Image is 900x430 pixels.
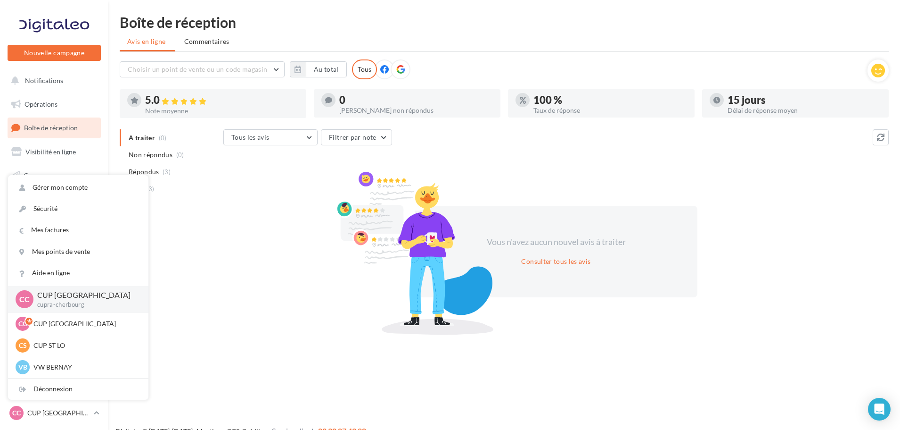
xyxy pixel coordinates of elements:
button: Au total [290,61,347,77]
div: 5.0 [145,95,299,106]
span: Visibilité en ligne [25,148,76,156]
span: Tous les avis [231,133,270,141]
button: Au total [306,61,347,77]
span: Répondus [129,167,159,177]
a: PLV et print personnalisable [6,259,103,287]
span: Choisir un point de vente ou un code magasin [128,65,267,73]
a: Sécurité [8,198,148,219]
span: Boîte de réception [24,124,78,132]
a: Contacts [6,189,103,209]
div: Boîte de réception [120,15,889,29]
span: (0) [176,151,184,159]
div: Vous n'avez aucun nouvel avis à traiter [475,236,637,248]
span: (3) [163,168,171,176]
span: (3) [147,185,155,193]
div: Tous [352,59,377,79]
a: Calendrier [6,236,103,256]
button: Consulter tous les avis [517,256,594,267]
p: CUP ST LO [33,341,137,350]
button: Filtrer par note [321,129,392,145]
button: Nouvelle campagne [8,45,101,61]
a: Gérer mon compte [8,177,148,198]
span: Opérations [25,100,57,108]
a: Boîte de réception [6,118,103,138]
div: 100 % [533,95,687,105]
div: [PERSON_NAME] non répondus [339,107,493,114]
div: Open Intercom Messenger [868,398,891,421]
button: Tous les avis [223,129,318,145]
div: 0 [339,95,493,105]
a: Campagnes DataOnDemand [6,291,103,319]
a: Visibilité en ligne [6,142,103,162]
p: VW BERNAY [33,363,137,372]
div: Taux de réponse [533,107,687,114]
span: CC [18,319,27,329]
div: 15 jours [728,95,881,105]
span: CS [19,341,27,350]
span: VB [18,363,27,372]
button: Notifications [6,71,99,91]
span: Commentaires [184,37,229,46]
span: CC [12,408,21,418]
a: CC CUP [GEOGRAPHIC_DATA] [8,404,101,422]
a: Aide en ligne [8,262,148,284]
span: CC [19,294,30,305]
a: Opérations [6,94,103,114]
button: Choisir un point de vente ou un code magasin [120,61,285,77]
div: Note moyenne [145,108,299,114]
p: cupra-cherbourg [37,301,133,309]
p: CUP [GEOGRAPHIC_DATA] [33,319,137,329]
span: Campagnes [24,171,57,179]
p: CUP [GEOGRAPHIC_DATA] [27,408,90,418]
a: Mes points de vente [8,241,148,262]
span: Non répondus [129,150,172,160]
span: Notifications [25,76,63,84]
p: CUP [GEOGRAPHIC_DATA] [37,290,133,301]
div: Déconnexion [8,379,148,400]
div: Délai de réponse moyen [728,107,881,114]
a: Mes factures [8,219,148,241]
a: Médiathèque [6,212,103,232]
a: Campagnes [6,166,103,185]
